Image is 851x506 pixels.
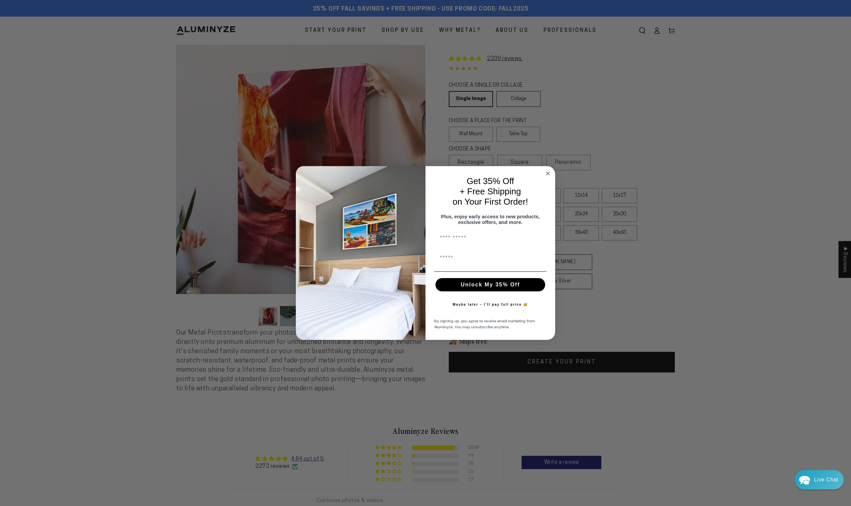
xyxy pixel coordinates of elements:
div: Chat widget toggle [795,470,844,489]
button: Unlock My 35% Off [435,278,545,291]
span: on Your First Order! [453,197,528,207]
div: Contact Us Directly [814,470,838,489]
button: Close dialog [544,169,552,177]
span: Get 35% Off [467,176,514,186]
span: + Free Shipping [460,186,521,196]
button: Maybe later – I’ll pay full price 😅 [449,298,532,311]
img: 728e4f65-7e6c-44e2-b7d1-0292a396982f.jpeg [296,166,425,340]
span: By signing up, you agree to receive email marketing from Aluminyze. You may unsubscribe anytime. [434,318,535,330]
span: Plus, enjoy early access to new products, exclusive offers, and more. [441,214,540,225]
